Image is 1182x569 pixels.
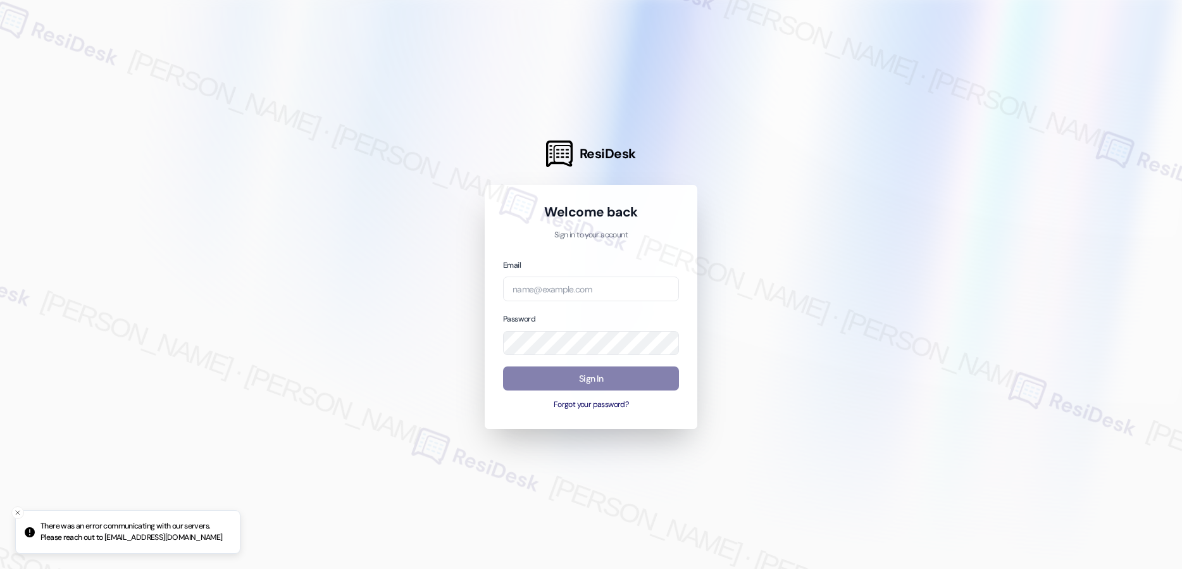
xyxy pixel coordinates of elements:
h1: Welcome back [503,203,679,221]
button: Forgot your password? [503,399,679,411]
label: Password [503,314,535,324]
input: name@example.com [503,277,679,301]
span: ResiDesk [580,145,636,163]
label: Email [503,260,521,270]
p: There was an error communicating with our servers. Please reach out to [EMAIL_ADDRESS][DOMAIN_NAME] [40,521,230,543]
img: ResiDesk Logo [546,141,573,167]
button: Sign In [503,366,679,391]
p: Sign in to your account [503,230,679,241]
button: Close toast [11,506,24,519]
